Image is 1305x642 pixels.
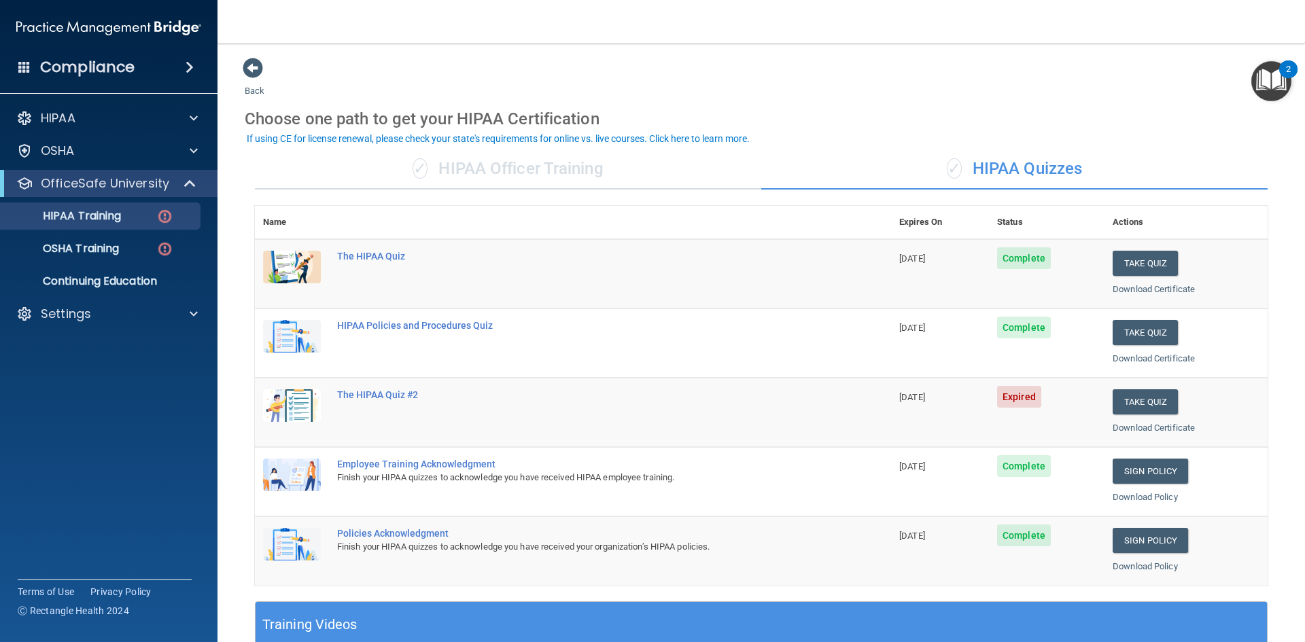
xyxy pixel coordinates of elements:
p: OSHA [41,143,75,159]
button: If using CE for license renewal, please check your state's requirements for online vs. live cours... [245,132,752,145]
h4: Compliance [40,58,135,77]
div: The HIPAA Quiz #2 [337,389,823,400]
a: Download Policy [1113,561,1178,571]
div: HIPAA Officer Training [255,149,761,190]
div: HIPAA Policies and Procedures Quiz [337,320,823,331]
div: Choose one path to get your HIPAA Certification [245,99,1278,139]
img: danger-circle.6113f641.png [156,208,173,225]
p: OfficeSafe University [41,175,169,192]
a: OfficeSafe University [16,175,197,192]
span: [DATE] [899,461,925,471]
a: Download Certificate [1113,353,1195,363]
a: Download Policy [1113,492,1178,502]
div: 2 [1286,69,1291,87]
a: HIPAA [16,110,198,126]
a: OSHA [16,143,198,159]
span: Complete [997,455,1051,477]
th: Name [255,206,329,239]
span: ✓ [947,158,962,179]
div: Employee Training Acknowledgment [337,459,823,469]
a: Sign Policy [1113,459,1188,484]
div: The HIPAA Quiz [337,251,823,262]
span: Expired [997,386,1041,408]
a: Settings [16,306,198,322]
p: OSHA Training [9,242,119,255]
a: Privacy Policy [90,585,152,599]
span: ✓ [413,158,428,179]
th: Status [989,206,1104,239]
h5: Training Videos [262,613,358,637]
span: Complete [997,317,1051,338]
a: Terms of Use [18,585,74,599]
button: Take Quiz [1113,251,1178,276]
p: HIPAA [41,110,75,126]
a: Download Certificate [1113,423,1195,433]
span: Ⓒ Rectangle Health 2024 [18,604,129,618]
div: Policies Acknowledgment [337,528,823,539]
th: Actions [1104,206,1268,239]
a: Back [245,69,264,96]
a: Download Certificate [1113,284,1195,294]
img: PMB logo [16,14,201,41]
button: Take Quiz [1113,320,1178,345]
span: Complete [997,524,1051,546]
p: Settings [41,306,91,322]
button: Take Quiz [1113,389,1178,414]
span: [DATE] [899,392,925,402]
p: Continuing Education [9,274,194,288]
th: Expires On [891,206,989,239]
span: Complete [997,247,1051,269]
div: Finish your HIPAA quizzes to acknowledge you have received your organization’s HIPAA policies. [337,539,823,555]
span: [DATE] [899,323,925,333]
div: If using CE for license renewal, please check your state's requirements for online vs. live cours... [247,134,750,143]
span: [DATE] [899,531,925,541]
img: danger-circle.6113f641.png [156,240,173,257]
span: [DATE] [899,253,925,264]
div: HIPAA Quizzes [761,149,1268,190]
a: Sign Policy [1113,528,1188,553]
p: HIPAA Training [9,209,121,223]
button: Open Resource Center, 2 new notifications [1251,61,1291,101]
div: Finish your HIPAA quizzes to acknowledge you have received HIPAA employee training. [337,469,823,486]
